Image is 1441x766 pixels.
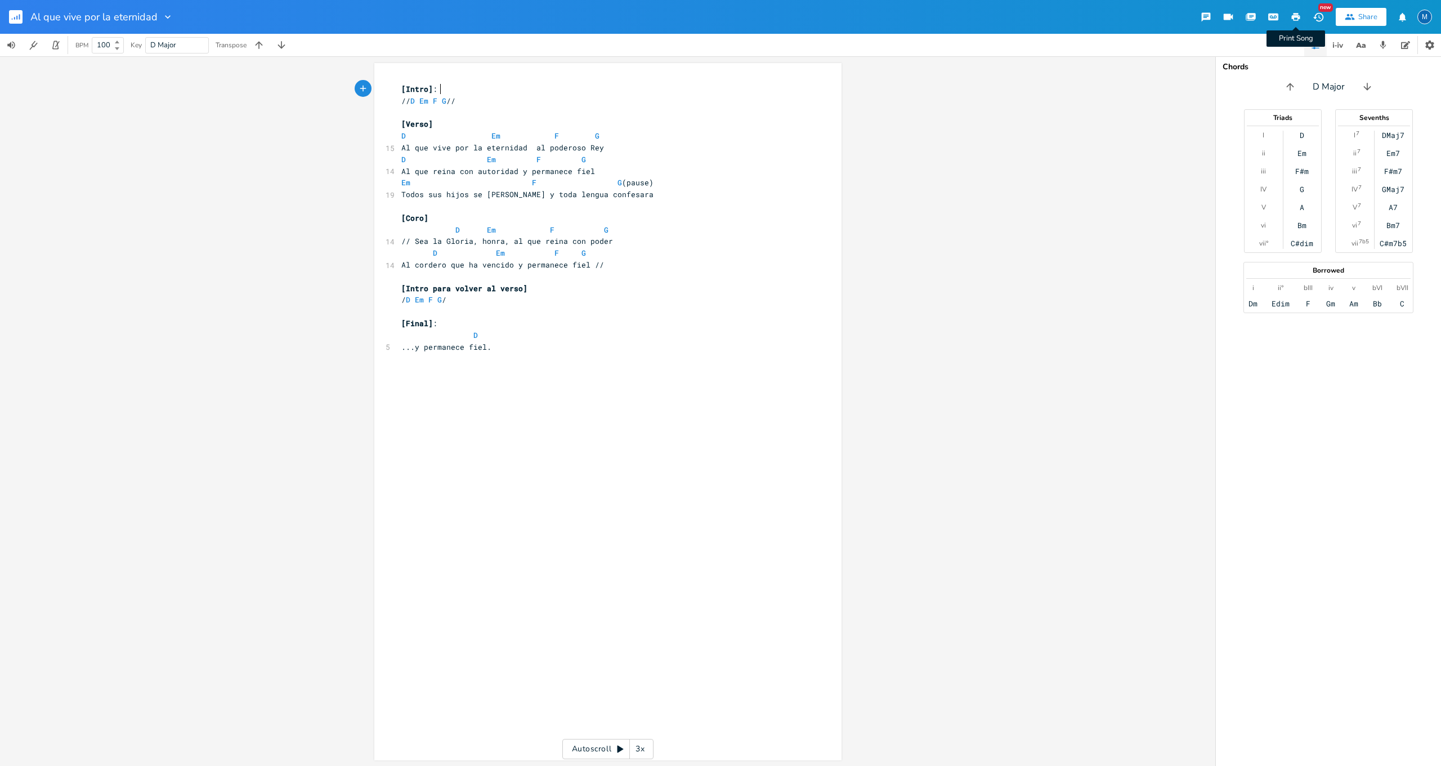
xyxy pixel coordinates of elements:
div: Triads [1245,114,1321,121]
span: G [442,96,446,106]
div: vii [1352,239,1358,248]
span: [Intro para volver al verso] [401,283,527,293]
span: F [433,96,437,106]
div: bVII [1397,283,1408,292]
sup: 7 [1358,183,1362,192]
span: D [401,131,406,141]
span: Todos sus hijos se [PERSON_NAME] y toda lengua confesara [401,189,654,199]
span: G [617,177,622,188]
div: BPM [75,42,88,48]
div: Chords [1223,63,1434,71]
div: ii° [1278,283,1283,292]
div: Gm [1326,299,1335,308]
button: M [1417,4,1432,30]
span: [Verso] [401,119,433,129]
div: vi [1352,221,1357,230]
span: D Major [150,40,176,50]
div: Bb [1373,299,1382,308]
span: D [401,154,406,164]
span: Em [491,131,500,141]
div: Dm [1248,299,1257,308]
span: Al que vive por la eternidad al poderoso Rey [401,142,604,153]
div: Transpose [216,42,247,48]
div: A [1300,203,1304,212]
span: Em [487,154,496,164]
div: iii [1261,167,1266,176]
span: Em [496,248,505,258]
div: Am [1349,299,1358,308]
span: D [455,225,460,235]
span: G [581,248,586,258]
span: [Final] [401,318,433,328]
div: New [1318,3,1333,12]
span: G [604,225,608,235]
span: F [554,131,559,141]
span: : [401,84,437,94]
span: F [532,177,536,188]
div: IV [1260,185,1267,194]
sup: 7b5 [1359,237,1369,246]
span: / / [401,295,446,305]
div: G [1300,185,1304,194]
div: Share [1358,12,1377,22]
div: bVI [1372,283,1382,292]
span: [Coro] [401,213,428,223]
div: Bm7 [1386,221,1400,230]
div: Em7 [1386,149,1400,158]
div: C [1400,299,1404,308]
div: D [1300,131,1304,140]
div: DMaj7 [1382,131,1404,140]
span: F [550,225,554,235]
div: F#m7 [1384,167,1402,176]
div: V [1353,203,1357,212]
span: Al cordero que ha vencido y permanece fiel // [401,260,604,270]
span: F [428,295,433,305]
div: Em [1297,149,1306,158]
span: Al que reina con autoridad y permanece fiel [401,166,595,176]
span: D [433,248,437,258]
span: D Major [1313,81,1345,93]
div: iv [1328,283,1333,292]
sup: 7 [1358,201,1361,210]
span: : [401,318,437,328]
span: // Sea la Gloria, honra, al que reina con poder [401,236,613,246]
div: v [1352,283,1355,292]
span: F [554,248,559,258]
span: Em [415,295,424,305]
div: C#m7b5 [1380,239,1407,248]
div: F [1306,299,1310,308]
div: I [1354,131,1355,140]
sup: 7 [1357,147,1361,156]
div: Bm [1297,221,1306,230]
span: Al que vive por la eternidad [30,12,158,22]
sup: 7 [1358,219,1361,228]
div: Edim [1272,299,1290,308]
button: Share [1336,8,1386,26]
div: i [1252,283,1254,292]
span: Em [487,225,496,235]
span: D [406,295,410,305]
div: vi [1261,221,1266,230]
div: Autoscroll [562,739,654,759]
div: IV [1352,185,1358,194]
div: Borrowed [1244,267,1413,274]
span: G [595,131,599,141]
div: V [1261,203,1266,212]
div: I [1263,131,1264,140]
div: A7 [1389,203,1398,212]
span: // // [401,96,455,106]
span: ...y permanece fiel. [401,342,491,352]
div: GMaj7 [1382,185,1404,194]
div: bIII [1304,283,1313,292]
div: Sevenths [1336,114,1412,121]
button: New [1307,7,1330,27]
span: Em [419,96,428,106]
div: Ministerio de Adoracion Aguadilla [1417,10,1432,24]
button: Print Song [1285,7,1307,27]
sup: 7 [1358,165,1361,174]
span: (pause) [401,177,654,188]
div: F#m [1295,167,1309,176]
span: Em [401,177,410,188]
div: vii° [1259,239,1268,248]
span: D [473,330,478,340]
